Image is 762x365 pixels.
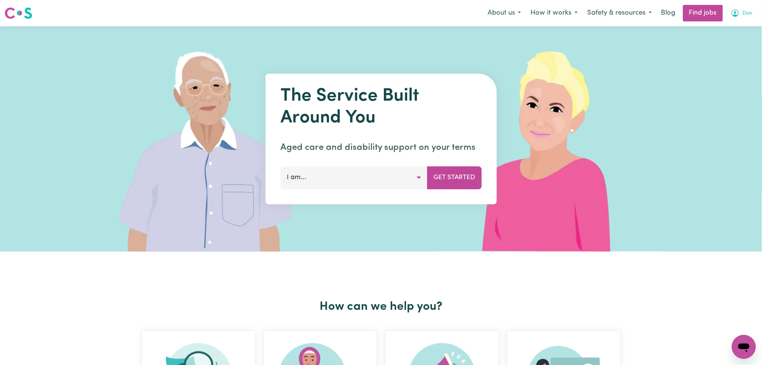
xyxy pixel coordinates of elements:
p: Aged care and disability support on your terms [280,141,482,154]
button: My Account [726,5,757,21]
button: How it works [526,5,583,21]
button: Safety & resources [583,5,657,21]
img: Careseekers logo [5,6,32,20]
iframe: Button to launch messaging window [732,335,756,359]
a: Blog [657,5,680,21]
h2: How can we help you? [138,300,625,314]
button: I am... [280,166,427,189]
a: Find jobs [683,5,723,21]
button: About us [483,5,526,21]
button: Get Started [427,166,482,189]
span: Don [743,9,753,18]
a: Careseekers logo [5,5,32,22]
h1: The Service Built Around You [280,86,482,129]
